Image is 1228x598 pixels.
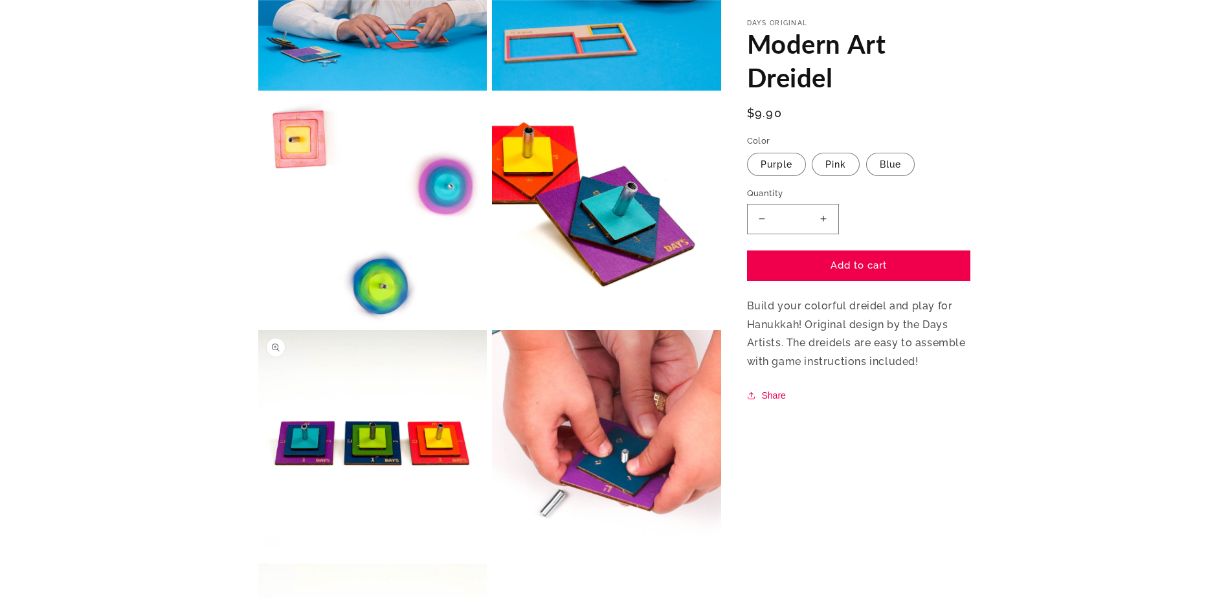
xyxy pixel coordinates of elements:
[812,153,860,177] label: Pink
[747,250,970,281] button: Add to cart
[747,297,970,371] p: Build your colorful dreidel and play for Hanukkah! Original design by the Days Artists. The dreid...
[747,135,772,148] legend: Color
[747,188,970,201] label: Quantity
[747,153,806,177] label: Purple
[747,104,783,122] span: $9.90
[866,153,915,177] label: Blue
[747,388,790,403] button: Share
[747,27,970,94] h1: Modern Art Dreidel
[747,19,970,27] p: Days Original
